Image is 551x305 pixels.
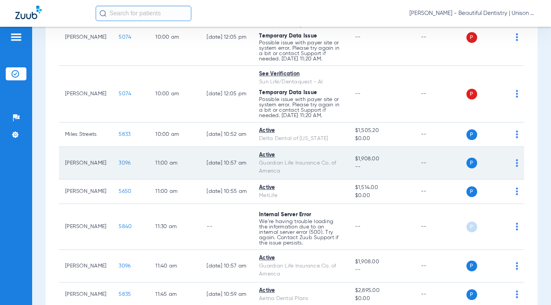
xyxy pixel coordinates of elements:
[409,10,536,17] span: [PERSON_NAME] - Beautiful Dentistry | Unison Dental Group
[513,268,551,305] iframe: Chat Widget
[415,250,466,282] td: --
[415,204,466,250] td: --
[516,33,518,41] img: group-dot-blue.svg
[259,184,343,192] div: Active
[259,254,343,262] div: Active
[415,66,466,122] td: --
[259,90,317,95] span: Temporary Data Issue
[516,159,518,167] img: group-dot-blue.svg
[96,6,191,21] input: Search for patients
[259,219,343,246] p: We’re having trouble loading the information due to an internal server error (500). Try again. Co...
[10,33,22,42] img: hamburger-icon
[149,9,201,66] td: 10:00 AM
[119,189,131,194] span: 5650
[99,10,106,17] img: Search Icon
[259,295,343,303] div: Aetna Dental Plans
[415,122,466,147] td: --
[466,158,477,168] span: P
[466,129,477,140] span: P
[355,127,409,135] span: $1,505.20
[466,222,477,232] span: P
[466,289,477,300] span: P
[259,97,343,118] p: Possible issue with payer site or system error. Please try again in a bit or contact Support if n...
[149,179,201,204] td: 11:00 AM
[59,179,112,204] td: [PERSON_NAME]
[15,6,42,19] img: Zuub Logo
[466,32,477,43] span: P
[201,147,253,179] td: [DATE] 10:57 AM
[415,179,466,204] td: --
[119,224,132,229] span: 5840
[149,122,201,147] td: 10:00 AM
[259,151,343,159] div: Active
[516,262,518,270] img: group-dot-blue.svg
[355,224,361,229] span: --
[119,132,130,137] span: 5833
[59,66,112,122] td: [PERSON_NAME]
[259,212,311,217] span: Internal Server Error
[355,287,409,295] span: $2,895.00
[149,66,201,122] td: 10:00 AM
[355,91,361,96] span: --
[201,122,253,147] td: [DATE] 10:52 AM
[259,159,343,175] div: Guardian Life Insurance Co. of America
[201,250,253,282] td: [DATE] 10:57 AM
[259,192,343,200] div: MetLife
[119,263,130,269] span: 3096
[59,204,112,250] td: [PERSON_NAME]
[355,135,409,143] span: $0.00
[259,287,343,295] div: Active
[59,122,112,147] td: Miles Streets
[355,266,409,274] span: --
[259,40,343,62] p: Possible issue with payer site or system error. Please try again in a bit or contact Support if n...
[355,184,409,192] span: $1,514.00
[201,66,253,122] td: [DATE] 12:05 PM
[201,9,253,66] td: [DATE] 12:05 PM
[149,204,201,250] td: 11:30 AM
[119,91,131,96] span: 5074
[201,179,253,204] td: [DATE] 10:55 AM
[259,78,343,86] div: Sun Life/Dentaquest - AI
[466,186,477,197] span: P
[201,204,253,250] td: --
[355,258,409,266] span: $1,908.00
[415,9,466,66] td: --
[355,155,409,163] span: $1,908.00
[59,250,112,282] td: [PERSON_NAME]
[259,70,343,78] div: See Verification
[355,34,361,40] span: --
[516,223,518,230] img: group-dot-blue.svg
[119,160,130,166] span: 3096
[59,9,112,66] td: [PERSON_NAME]
[259,127,343,135] div: Active
[355,295,409,303] span: $0.00
[466,261,477,271] span: P
[355,192,409,200] span: $0.00
[59,147,112,179] td: [PERSON_NAME]
[355,163,409,171] span: --
[259,33,317,39] span: Temporary Data Issue
[119,34,131,40] span: 5074
[149,147,201,179] td: 11:00 AM
[516,90,518,98] img: group-dot-blue.svg
[516,188,518,195] img: group-dot-blue.svg
[415,147,466,179] td: --
[149,250,201,282] td: 11:40 AM
[259,135,343,143] div: Delta Dental of [US_STATE]
[119,292,131,297] span: 5835
[259,262,343,278] div: Guardian Life Insurance Co. of America
[466,89,477,99] span: P
[516,130,518,138] img: group-dot-blue.svg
